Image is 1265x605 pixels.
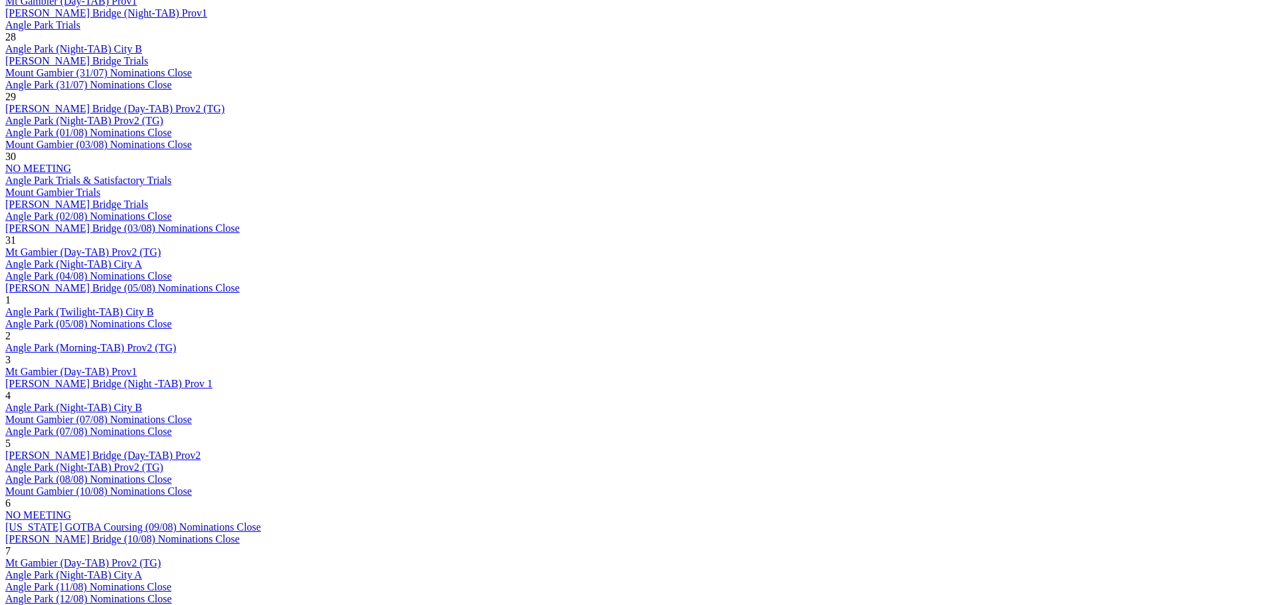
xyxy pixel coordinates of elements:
span: 3 [5,354,11,365]
a: [US_STATE] GOTBA Coursing (09/08) Nominations Close [5,521,261,533]
span: 4 [5,390,11,401]
a: [PERSON_NAME] Bridge (05/08) Nominations Close [5,282,240,294]
span: 7 [5,545,11,557]
a: Angle Park (Night-TAB) City B [5,402,142,413]
a: [PERSON_NAME] Bridge Trials [5,55,148,66]
a: Angle Park (07/08) Nominations Close [5,426,172,437]
a: [PERSON_NAME] Bridge (03/08) Nominations Close [5,222,240,234]
a: Angle Park (02/08) Nominations Close [5,211,172,222]
span: 5 [5,438,11,449]
a: Angle Park (12/08) Nominations Close [5,593,172,604]
a: Angle Park (Night-TAB) City B [5,43,142,54]
a: [PERSON_NAME] Bridge (Night -TAB) Prov 1 [5,378,212,389]
a: [PERSON_NAME] Bridge (10/08) Nominations Close [5,533,240,545]
a: Mt Gambier (Day-TAB) Prov2 (TG) [5,557,161,568]
a: Angle Park Trials [5,19,80,31]
a: Angle Park (11/08) Nominations Close [5,581,171,592]
a: Angle Park (Twilight-TAB) City B [5,306,153,317]
a: [PERSON_NAME] Bridge (Day-TAB) Prov2 [5,450,201,461]
a: Angle Park (Night-TAB) Prov2 (TG) [5,115,163,126]
a: NO MEETING [5,509,71,521]
span: 2 [5,330,11,341]
a: Angle Park Trials & Satisfactory Trials [5,175,171,186]
a: NO MEETING [5,163,71,174]
a: [PERSON_NAME] Bridge Trials [5,199,148,210]
span: 1 [5,294,11,305]
span: 6 [5,497,11,509]
a: Mount Gambier Trials [5,187,100,198]
span: 30 [5,151,16,162]
a: Angle Park (01/08) Nominations Close [5,127,172,138]
a: Mount Gambier (10/08) Nominations Close [5,485,192,497]
a: Angle Park (Night-TAB) City A [5,258,142,270]
a: Angle Park (04/08) Nominations Close [5,270,172,282]
a: Mt Gambier (Day-TAB) Prov2 (TG) [5,246,161,258]
a: Angle Park (Night-TAB) Prov2 (TG) [5,462,163,473]
span: 29 [5,91,16,102]
a: [PERSON_NAME] Bridge (Day-TAB) Prov2 (TG) [5,103,224,114]
a: Mount Gambier (31/07) Nominations Close [5,67,192,78]
a: Mount Gambier (07/08) Nominations Close [5,414,192,425]
a: Mt Gambier (Day-TAB) Prov1 [5,366,137,377]
a: Angle Park (31/07) Nominations Close [5,79,172,90]
span: 28 [5,31,16,43]
span: 31 [5,234,16,246]
a: [PERSON_NAME] Bridge (Night-TAB) Prov1 [5,7,207,19]
a: Angle Park (Night-TAB) City A [5,569,142,580]
a: Angle Park (05/08) Nominations Close [5,318,172,329]
a: Angle Park (08/08) Nominations Close [5,474,172,485]
a: Mount Gambier (03/08) Nominations Close [5,139,192,150]
a: Angle Park (Morning-TAB) Prov2 (TG) [5,342,176,353]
